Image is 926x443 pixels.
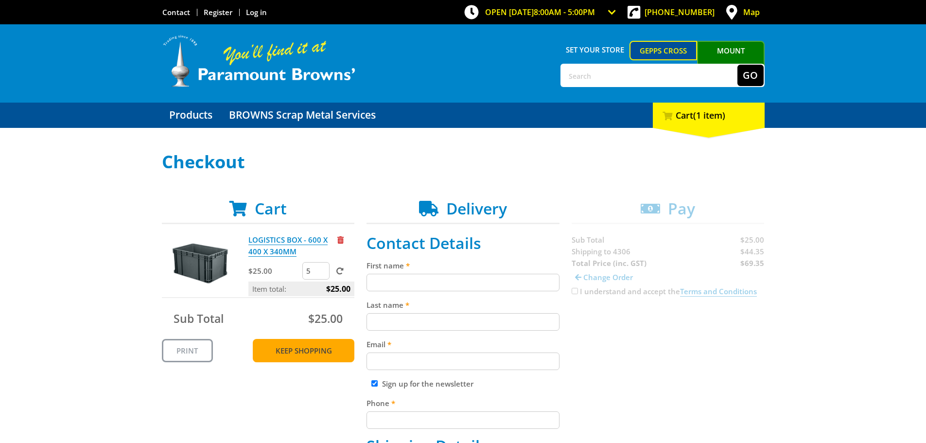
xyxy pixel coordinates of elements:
label: Email [367,338,559,350]
span: $25.00 [326,282,350,296]
p: $25.00 [248,265,300,277]
a: Go to the registration page [204,7,232,17]
span: Set your store [560,41,630,58]
a: Keep Shopping [253,339,354,362]
a: Print [162,339,213,362]
img: Paramount Browns' [162,34,356,88]
input: Please enter your email address. [367,353,559,370]
h2: Contact Details [367,234,559,252]
div: Cart [653,103,765,128]
a: Mount [PERSON_NAME] [697,41,765,78]
input: Please enter your telephone number. [367,411,559,429]
input: Please enter your last name. [367,313,559,331]
span: 8:00am - 5:00pm [534,7,595,18]
a: Log in [246,7,267,17]
a: Go to the Contact page [162,7,190,17]
input: Please enter your first name. [367,274,559,291]
span: $25.00 [308,311,343,326]
input: Search [561,65,737,86]
span: OPEN [DATE] [485,7,595,18]
span: Sub Total [174,311,224,326]
label: Last name [367,299,559,311]
a: Go to the Products page [162,103,220,128]
label: Sign up for the newsletter [382,379,473,389]
label: First name [367,260,559,271]
label: Phone [367,397,559,409]
img: LOGISTICS BOX - 600 X 400 X 340MM [171,234,229,292]
button: Go [737,65,764,86]
a: Go to the BROWNS Scrap Metal Services page [222,103,383,128]
h1: Checkout [162,152,765,172]
span: Cart [255,198,287,219]
span: (1 item) [693,109,725,121]
a: Remove from cart [337,235,344,245]
span: Delivery [446,198,507,219]
p: Item total: [248,282,354,296]
a: Gepps Cross [629,41,697,60]
a: LOGISTICS BOX - 600 X 400 X 340MM [248,235,328,257]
